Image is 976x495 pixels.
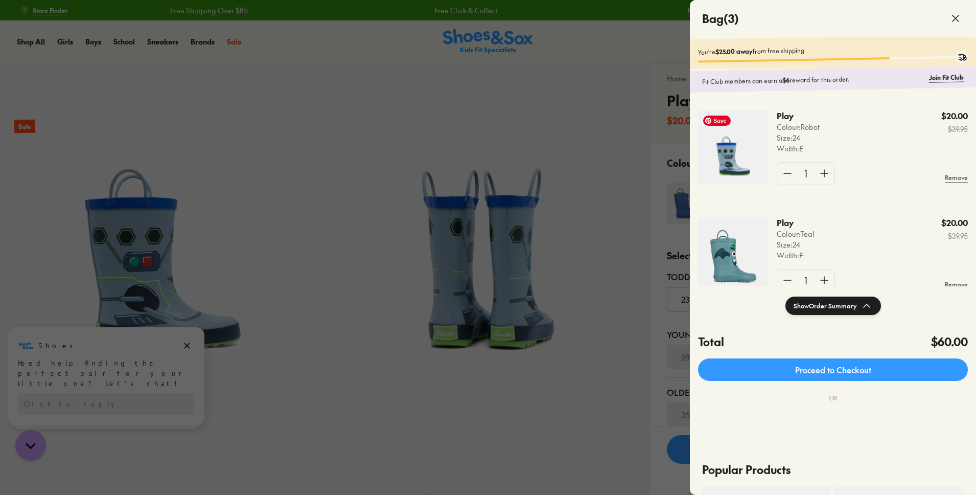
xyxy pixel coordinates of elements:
[941,217,968,229] p: $20.00
[777,122,820,132] p: Colour: Robot
[798,163,814,185] div: 1
[929,73,964,82] a: Join Fit Club
[798,269,814,291] div: 1
[703,116,731,126] span: Save
[18,59,194,89] div: Need help finding the perfect pair for your little one? Let’s chat!
[702,10,739,27] h4: Bag ( 3 )
[702,453,964,486] p: Popular Products
[941,110,968,122] p: $20.00
[8,38,204,89] div: Message from Shoes. Need help finding the perfect pair for your little one? Let’s chat!
[941,231,968,241] s: $39.95
[777,132,820,143] p: Size : 24
[18,38,34,55] img: Shoes logo
[5,4,36,34] button: Close gorgias live chat
[777,143,820,154] p: Width : E
[698,333,724,350] h4: Total
[777,217,807,229] p: Play
[698,423,968,451] iframe: PayPal-paypal
[698,358,968,381] a: Proceed to Checkout
[777,250,815,261] p: Width : E
[777,229,815,239] p: Colour: Teal
[702,73,925,86] p: Fit Club members can earn a reward for this order.
[698,217,769,291] img: 4-481784.jpg
[8,28,204,126] div: Campaign message
[931,333,968,350] h4: $60.00
[180,39,194,54] button: Dismiss campaign
[777,239,815,250] p: Size : 24
[698,110,769,184] img: 4-469020.jpg
[785,297,881,315] button: ShowOrder Summary
[698,42,968,56] p: You're from free shipping
[777,110,811,122] p: Play
[38,41,79,52] h3: Shoes
[821,385,846,411] div: OR
[715,47,753,56] b: $25.00 away
[782,76,789,84] b: $6
[941,124,968,134] s: $39.95
[18,94,194,116] div: Reply to the campaigns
